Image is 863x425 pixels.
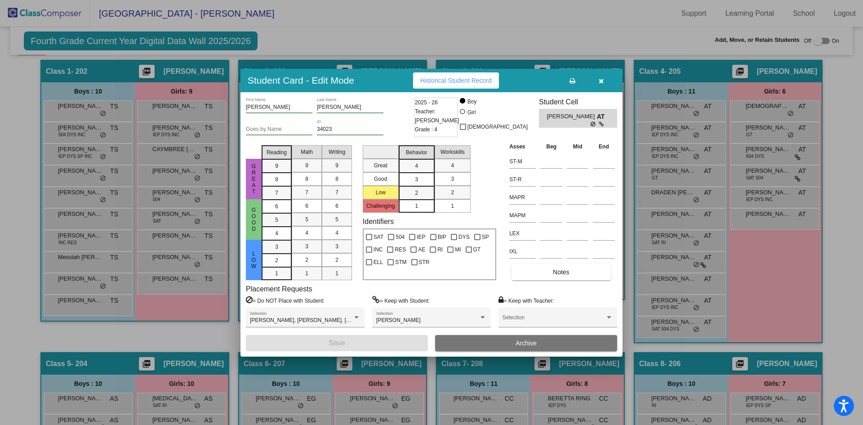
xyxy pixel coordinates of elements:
input: assessment [509,191,536,204]
label: = Keep with Teacher: [498,296,554,305]
span: 5 [335,215,338,224]
span: BIP [438,232,446,242]
span: Historical Student Record [420,77,492,84]
button: Historical Student Record [413,72,499,89]
th: Mid [565,142,591,152]
span: 2 [335,256,338,264]
th: Beg [538,142,565,152]
span: 7 [335,188,338,197]
span: 504 [396,232,405,242]
button: Notes [512,264,610,280]
span: STM [395,257,406,268]
span: INC [374,244,383,255]
input: assessment [509,155,536,168]
label: = Do NOT Place with Student: [246,296,325,305]
span: Reading [267,148,287,157]
span: 1 [451,202,454,210]
label: = Keep with Student: [372,296,430,305]
span: Notes [553,268,569,276]
span: Writing [329,148,345,156]
span: [DEMOGRAPHIC_DATA] [467,121,528,132]
span: 7 [275,189,278,197]
span: [PERSON_NAME], [PERSON_NAME], [PERSON_NAME], [PERSON_NAME] [250,317,436,323]
span: Teacher: [PERSON_NAME] [415,107,459,125]
span: 6 [275,202,278,210]
span: 1 [335,269,338,277]
span: 6 [335,202,338,210]
span: 1 [415,202,418,210]
th: Asses [507,142,538,152]
span: Great [250,163,258,195]
span: 8 [275,175,278,183]
span: SP [482,232,489,242]
span: Workskills [440,148,465,156]
input: assessment [509,227,536,240]
span: 3 [415,175,418,183]
span: 4 [305,229,308,237]
span: RI [437,244,443,255]
span: GT [473,244,481,255]
span: AE [418,244,425,255]
span: IEP [417,232,425,242]
th: End [591,142,617,152]
span: Behavior [406,148,427,157]
span: [PERSON_NAME] [547,112,596,121]
span: STR [419,257,430,268]
label: Identifiers [363,217,394,226]
span: 9 [335,161,338,170]
span: 2025 - 26 [415,98,438,107]
span: Math [301,148,313,156]
span: 2 [305,256,308,264]
span: 4 [275,229,278,237]
input: Enter ID [317,126,383,133]
span: 2 [275,256,278,264]
span: 4 [415,162,418,170]
span: AT [597,112,609,121]
span: SAT [374,232,383,242]
span: ELL [374,257,383,268]
input: assessment [509,245,536,258]
span: 7 [305,188,308,197]
span: Archive [516,340,537,347]
span: 5 [275,216,278,224]
label: Placement Requests [246,285,312,293]
span: DYS [458,232,470,242]
span: 1 [305,269,308,277]
span: Grade : 4 [415,125,437,134]
span: 1 [275,269,278,277]
span: 2 [415,189,418,197]
span: 4 [335,229,338,237]
h3: Student Card - Edit Mode [248,75,354,86]
input: assessment [509,173,536,186]
span: Save [329,339,345,347]
h3: Student Cell [539,98,617,106]
input: assessment [509,209,536,222]
div: Girl [467,108,476,116]
span: RES [395,244,406,255]
span: 3 [305,242,308,251]
span: 2 [451,188,454,197]
span: 3 [451,175,454,183]
span: 4 [451,161,454,170]
span: 5 [305,215,308,224]
span: 9 [275,162,278,170]
div: Boy [467,98,477,106]
span: Good [250,207,258,232]
span: 3 [275,243,278,251]
span: 6 [305,202,308,210]
span: 8 [335,175,338,183]
span: 9 [305,161,308,170]
span: 8 [305,175,308,183]
span: Low [250,251,258,269]
button: Archive [435,335,617,351]
span: MI [455,244,461,255]
span: 3 [335,242,338,251]
button: Save [246,335,428,351]
input: goes by name [246,126,312,133]
span: [PERSON_NAME] [376,317,421,323]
